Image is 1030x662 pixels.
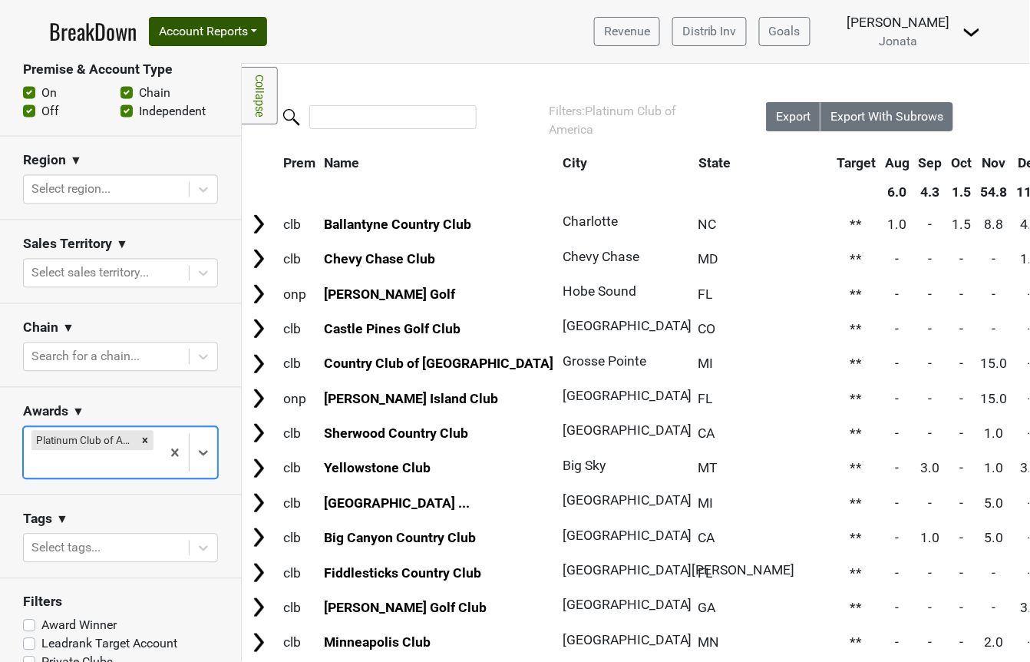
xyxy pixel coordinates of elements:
[23,594,218,611] h3: Filters
[962,23,981,41] img: Dropdown Menu
[23,237,112,253] h3: Sales Territory
[563,422,692,438] span: [GEOGRAPHIC_DATA]
[247,387,270,410] img: Arrow right
[594,17,660,46] a: Revenue
[563,353,646,369] span: Grosse Pointe
[279,243,319,276] td: clb
[698,460,718,475] span: MT
[929,600,933,615] span: -
[279,312,319,345] td: clb
[31,431,137,451] div: Platinum Club of America
[921,530,940,545] span: 1.0
[279,556,319,589] td: clb
[139,102,206,121] label: Independent
[992,565,996,581] span: -
[929,634,933,650] span: -
[247,283,270,306] img: Arrow right
[915,178,946,206] th: 4.3
[695,149,832,177] th: State: activate to sort column ascending
[324,217,471,232] a: Ballantyne Country Club
[62,319,74,338] span: ▼
[72,403,84,422] span: ▼
[324,565,481,581] a: Fiddlesticks Country Club
[896,495,900,511] span: -
[992,321,996,336] span: -
[896,321,900,336] span: -
[247,213,270,236] img: Arrow right
[139,84,170,102] label: Chain
[324,530,476,545] a: Big Canyon Country Club
[49,15,137,48] a: BreakDown
[880,34,918,48] span: Jonata
[563,528,692,543] span: [GEOGRAPHIC_DATA]
[929,356,933,371] span: -
[820,102,953,131] button: Export With Subrows
[324,634,431,650] a: Minneapolis Club
[279,521,319,554] td: clb
[698,321,716,336] span: CO
[698,634,720,650] span: MN
[896,391,900,406] span: -
[563,458,606,473] span: Big Sky
[759,17,810,46] a: Goals
[321,149,558,177] th: Name: activate to sort column ascending
[985,460,1004,475] span: 1.0
[279,626,319,659] td: clb
[959,634,963,650] span: -
[830,109,943,124] span: Export With Subrows
[992,251,996,266] span: -
[698,356,714,371] span: MI
[959,530,963,545] span: -
[563,388,692,403] span: [GEOGRAPHIC_DATA]
[981,391,1008,406] span: 15.0
[985,495,1004,511] span: 5.0
[56,511,68,529] span: ▼
[279,486,319,519] td: clb
[559,149,685,177] th: City: activate to sort column ascending
[959,251,963,266] span: -
[324,286,455,302] a: [PERSON_NAME] Golf
[324,356,553,371] a: Country Club of [GEOGRAPHIC_DATA]
[279,149,319,177] th: Prem: activate to sort column ascending
[698,391,713,406] span: FL
[881,178,913,206] th: 6.0
[896,600,900,615] span: -
[929,251,933,266] span: -
[324,321,461,336] a: Castle Pines Golf Club
[283,155,315,170] span: Prem
[149,17,267,46] button: Account Reports
[915,149,946,177] th: Sep: activate to sort column ascending
[324,391,498,406] a: [PERSON_NAME] Island Club
[324,155,359,170] span: Name
[992,600,996,615] span: -
[959,460,963,475] span: -
[698,217,717,232] span: NC
[41,84,57,102] label: On
[959,600,963,615] span: -
[992,286,996,302] span: -
[247,247,270,270] img: Arrow right
[896,425,900,441] span: -
[959,425,963,441] span: -
[896,356,900,371] span: -
[959,356,963,371] span: -
[324,425,468,441] a: Sherwood Country Club
[929,321,933,336] span: -
[324,495,470,511] a: [GEOGRAPHIC_DATA] ...
[896,530,900,545] span: -
[837,155,876,170] span: Target
[563,562,795,578] span: [GEOGRAPHIC_DATA][PERSON_NAME]
[881,149,913,177] th: Aug: activate to sort column ascending
[929,391,933,406] span: -
[929,217,933,232] span: -
[279,417,319,450] td: clb
[766,102,821,131] button: Export
[563,318,692,333] span: [GEOGRAPHIC_DATA]
[563,213,618,229] span: Charlotte
[279,591,319,624] td: clb
[985,217,1004,232] span: 8.8
[929,286,933,302] span: -
[41,102,59,121] label: Off
[563,597,692,612] span: [GEOGRAPHIC_DATA]
[977,178,1012,206] th: 54.8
